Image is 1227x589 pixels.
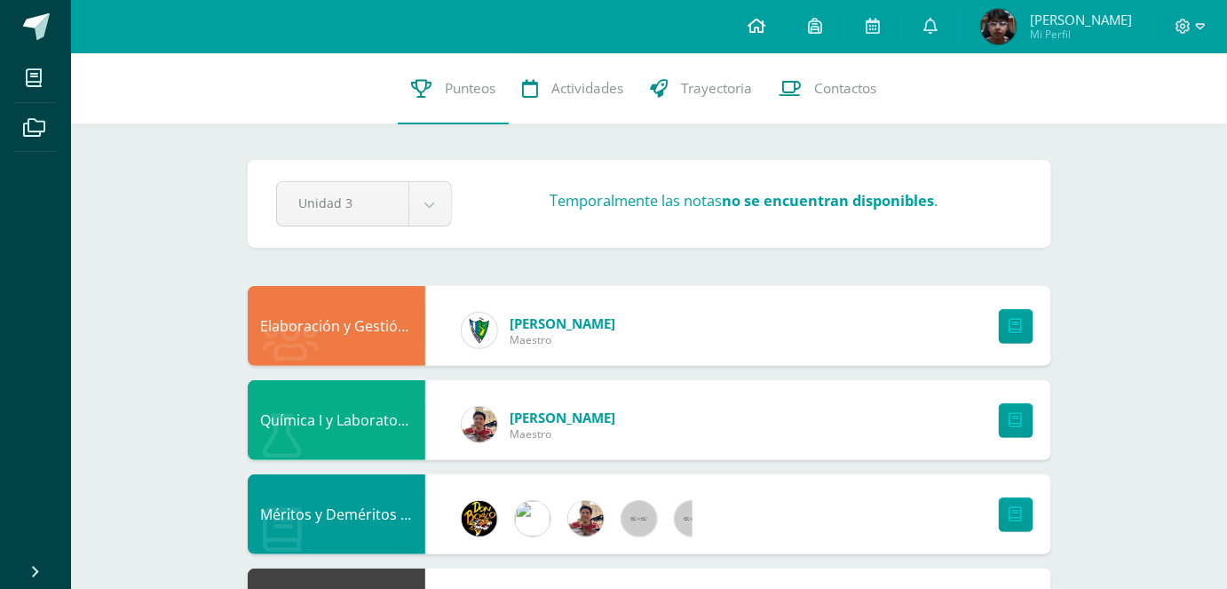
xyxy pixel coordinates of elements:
[462,313,497,348] img: 9f174a157161b4ddbe12118a61fed988.png
[511,332,616,347] span: Maestro
[299,182,386,224] span: Unidad 3
[248,380,425,460] div: Química I y Laboratorio
[511,314,616,332] span: [PERSON_NAME]
[981,9,1017,44] img: a12cd7d015d8715c043ec03b48450893.png
[511,409,616,426] span: [PERSON_NAME]
[723,191,935,211] strong: no se encuentran disponibles
[248,286,425,366] div: Elaboración y Gestión de Proyectos
[515,501,550,537] img: 6dfd641176813817be49ede9ad67d1c4.png
[568,501,604,537] img: cb93aa548b99414539690fcffb7d5efd.png
[511,426,616,442] span: Maestro
[248,474,425,554] div: Méritos y Deméritos 4to. Bach. en CCLL. "E"
[621,501,657,537] img: 60x60
[1030,11,1132,28] span: [PERSON_NAME]
[462,407,497,442] img: cb93aa548b99414539690fcffb7d5efd.png
[462,501,497,537] img: eda3c0d1caa5ac1a520cf0290d7c6ae4.png
[398,53,509,124] a: Punteos
[675,501,710,537] img: 60x60
[637,53,765,124] a: Trayectoria
[1030,27,1132,42] span: Mi Perfil
[509,53,637,124] a: Actividades
[551,79,623,98] span: Actividades
[445,79,495,98] span: Punteos
[765,53,890,124] a: Contactos
[277,182,451,226] a: Unidad 3
[814,79,876,98] span: Contactos
[550,191,938,211] h3: Temporalmente las notas .
[681,79,752,98] span: Trayectoria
